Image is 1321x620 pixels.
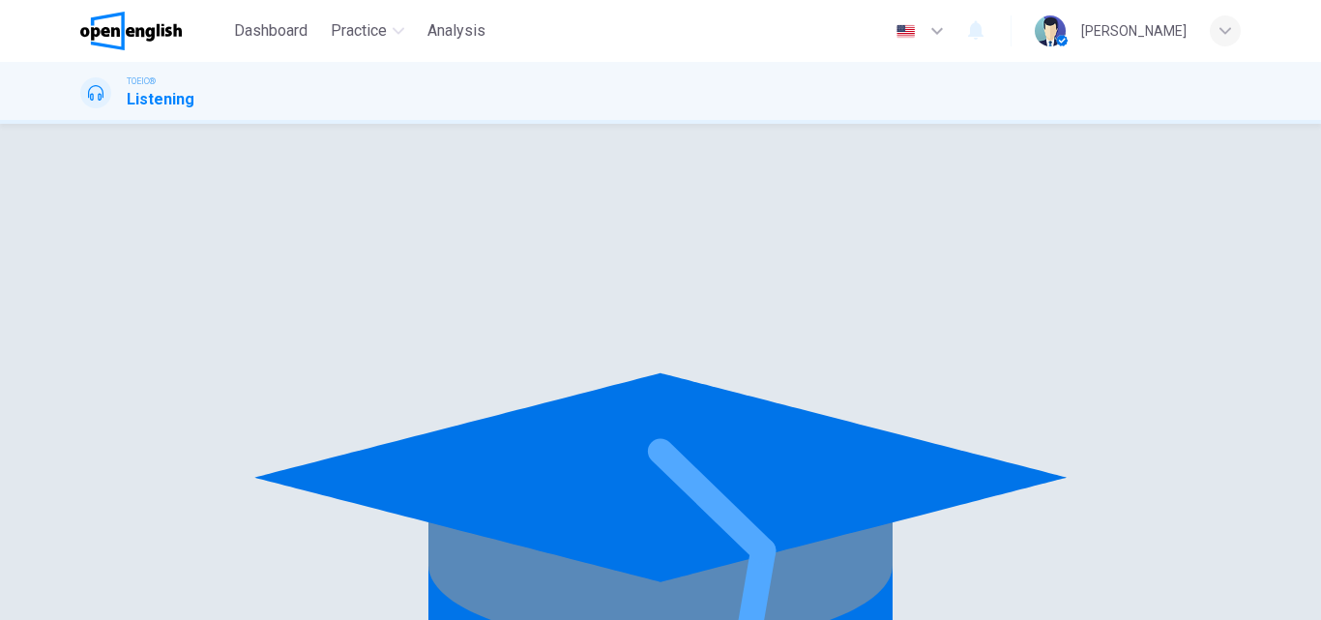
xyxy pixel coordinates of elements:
img: en [894,24,918,39]
h1: Listening [127,88,194,111]
span: Analysis [427,19,485,43]
a: OpenEnglish logo [80,12,226,50]
button: Practice [323,14,412,48]
span: TOEIC® [127,74,156,88]
img: OpenEnglish logo [80,12,182,50]
span: Dashboard [234,19,308,43]
span: Practice [331,19,387,43]
button: Analysis [420,14,493,48]
div: [PERSON_NAME] [1081,19,1187,43]
button: Dashboard [226,14,315,48]
img: Profile picture [1035,15,1066,46]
